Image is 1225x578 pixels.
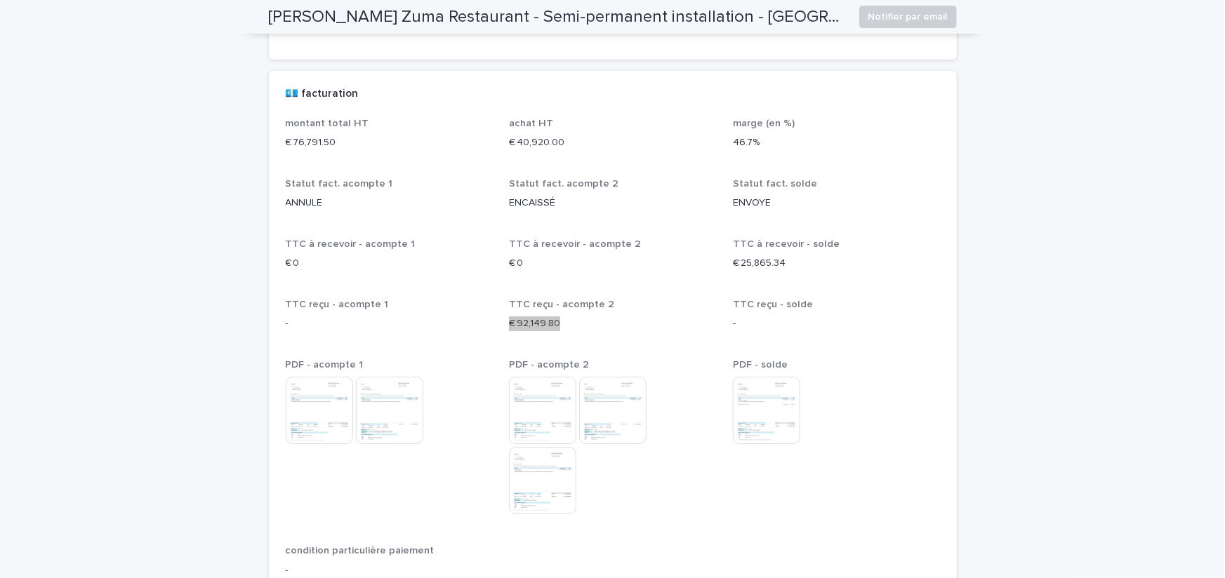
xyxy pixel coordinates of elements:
span: PDF - acompte 2 [509,360,589,370]
p: ENCAISSÉ [509,196,716,210]
span: PDF - acompte 1 [286,360,364,370]
span: achat HT [509,119,553,128]
h2: 💶 facturation [286,88,359,100]
span: Statut fact. acompte 2 [509,179,618,189]
span: condition particulière paiement [286,546,435,556]
span: Statut fact. solde [733,179,817,189]
span: Statut fact. acompte 1 [286,179,393,189]
button: Notifier par email [859,6,957,28]
span: marge (en %) [733,119,795,128]
span: TTC à recevoir - solde [733,239,840,249]
span: TTC reçu - acompte 1 [286,300,389,309]
span: Notifier par email [868,10,948,24]
h2: Maria Belen Rugeroni Zuma Restaurant - Semi-permanent installation - Saint-Tropez [269,7,848,27]
p: - [286,316,493,331]
p: ANNULE [286,196,493,210]
span: TTC reçu - solde [733,300,813,309]
p: € 76,791.50 [286,135,493,150]
p: 46.7% [733,135,940,150]
p: - [286,563,940,578]
p: € 0 [509,256,716,271]
span: TTC à recevoir - acompte 1 [286,239,416,249]
p: € 25,865.34 [733,256,940,271]
p: € 92,149.80 [509,316,716,331]
p: ENVOYE [733,196,940,210]
span: montant total HT [286,119,369,128]
p: - [733,316,940,331]
span: PDF - solde [733,360,788,370]
span: TTC reçu - acompte 2 [509,300,614,309]
p: € 40,920.00 [509,135,716,150]
p: € 0 [286,256,493,271]
span: TTC à recevoir - acompte 2 [509,239,641,249]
